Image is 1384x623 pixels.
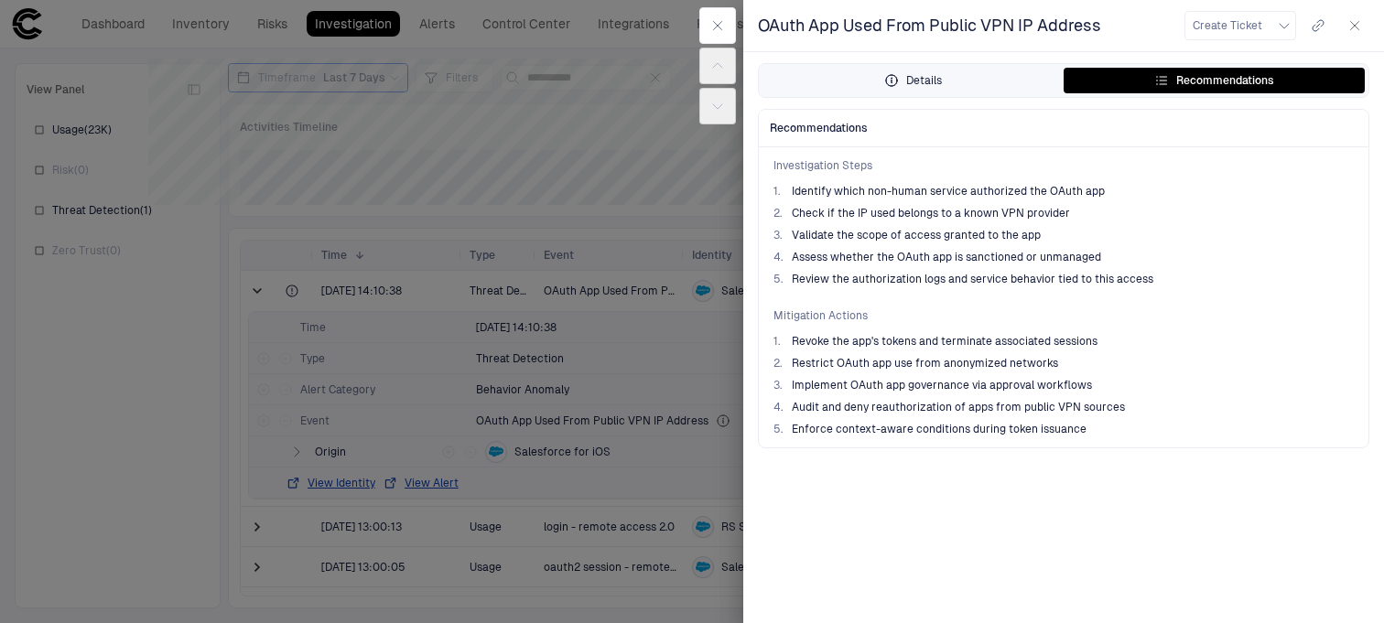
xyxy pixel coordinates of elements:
span: Recommendations [770,121,868,135]
div: Details [884,73,942,88]
span: Restrict OAuth app use from anonymized networks [792,356,1058,371]
span: Audit and deny reauthorization of apps from public VPN sources [792,400,1125,414]
span: 5 . [773,272,784,286]
button: Create Ticket [1184,11,1296,40]
span: 2 . [773,356,784,371]
span: Review the authorization logs and service behavior tied to this access [792,272,1153,286]
span: 4 . [773,250,784,264]
span: 2 . [773,206,784,220]
span: Check if the IP used belongs to a known VPN provider [792,206,1070,220]
span: 5 . [773,422,784,436]
span: Identify which non-human service authorized the OAuth app [792,184,1105,199]
span: 3 . [773,228,784,242]
span: Validate the scope of access granted to the app [792,228,1041,242]
span: Enforce context-aware conditions during token issuance [792,422,1087,436]
span: 4 . [773,400,784,414]
span: 1 . [773,184,784,199]
span: Revoke the app's tokens and terminate associated sessions [792,334,1097,349]
span: Assess whether the OAuth app is sanctioned or unmanaged [792,250,1101,264]
span: 3 . [773,378,784,392]
span: Mitigation Actions [773,308,1354,323]
span: Investigation Steps [773,158,1354,173]
span: Implement OAuth app governance via approval workflows [792,378,1092,392]
span: 1 . [773,334,784,349]
div: Recommendations [1154,73,1274,88]
span: OAuth App Used From Public VPN IP Address [758,15,1101,37]
span: Create Ticket [1193,18,1262,33]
